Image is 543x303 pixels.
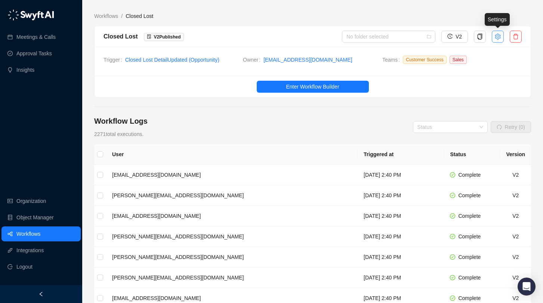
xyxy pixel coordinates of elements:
td: V2 [500,226,531,247]
span: V 2 Published [154,34,181,40]
td: [EMAIL_ADDRESS][DOMAIN_NAME] [106,165,358,185]
span: Customer Success [403,56,447,64]
td: [EMAIL_ADDRESS][DOMAIN_NAME] [106,206,358,226]
td: [DATE] 2:40 PM [358,268,444,288]
span: Sales [450,56,467,64]
span: 2271 total executions. [94,131,144,137]
span: check-circle [450,193,455,198]
div: Open Intercom Messenger [518,278,536,296]
span: check-circle [450,296,455,301]
span: Owner [243,56,263,64]
div: Settings [485,13,510,26]
a: Integrations [16,243,44,258]
span: delete [513,34,519,40]
li: / [121,12,123,20]
td: V2 [500,247,531,268]
a: Approval Tasks [16,46,52,61]
span: Complete [458,172,481,178]
span: setting [495,34,501,40]
span: Complete [458,275,481,281]
td: [PERSON_NAME][EMAIL_ADDRESS][DOMAIN_NAME] [106,268,358,288]
td: [DATE] 2:40 PM [358,226,444,247]
th: Status [444,144,500,165]
span: check-circle [450,172,455,177]
span: history [447,34,453,39]
span: check-circle [450,234,455,239]
a: Workflows [93,12,120,20]
td: V2 [500,165,531,185]
span: Complete [458,295,481,301]
td: [DATE] 2:40 PM [358,185,444,206]
span: Trigger [104,56,125,64]
span: copy [477,34,483,40]
a: Organization [16,194,46,208]
a: [EMAIL_ADDRESS][DOMAIN_NAME] [263,56,352,64]
a: Insights [16,62,34,77]
span: check-circle [450,213,455,219]
div: Closed Lost [104,32,138,41]
td: [PERSON_NAME][EMAIL_ADDRESS][DOMAIN_NAME] [106,185,358,206]
img: logo-05li4sbe.png [7,9,54,21]
h4: Workflow Logs [94,116,148,126]
td: [DATE] 2:40 PM [358,165,444,185]
a: Closed Lost DetailUpdated (Opportunity) [125,57,219,63]
span: Enter Workflow Builder [286,83,339,91]
span: Complete [458,234,481,239]
th: Triggered at [358,144,444,165]
td: [DATE] 2:40 PM [358,206,444,226]
td: [PERSON_NAME][EMAIL_ADDRESS][DOMAIN_NAME] [106,226,358,247]
span: Complete [458,192,481,198]
td: [PERSON_NAME][EMAIL_ADDRESS][DOMAIN_NAME] [106,247,358,268]
span: Closed Lost [126,13,153,19]
span: Logout [16,259,33,274]
span: check-circle [450,254,455,260]
a: Meetings & Calls [16,30,56,44]
button: V2 [441,31,468,43]
span: check-circle [450,275,455,280]
span: left [38,291,44,297]
a: Object Manager [16,210,54,225]
a: Enter Workflow Builder [95,81,531,93]
td: V2 [500,185,531,206]
td: V2 [500,268,531,288]
span: Complete [458,254,481,260]
td: V2 [500,206,531,226]
button: Retry (0) [491,121,531,133]
th: User [106,144,358,165]
span: file-done [147,34,151,39]
td: [DATE] 2:40 PM [358,247,444,268]
a: Workflows [16,226,40,241]
button: Enter Workflow Builder [257,81,369,93]
span: V2 [456,33,462,41]
span: folder [427,34,431,39]
th: Version [500,144,531,165]
span: Complete [458,213,481,219]
span: Teams [382,56,403,67]
span: logout [7,264,13,269]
